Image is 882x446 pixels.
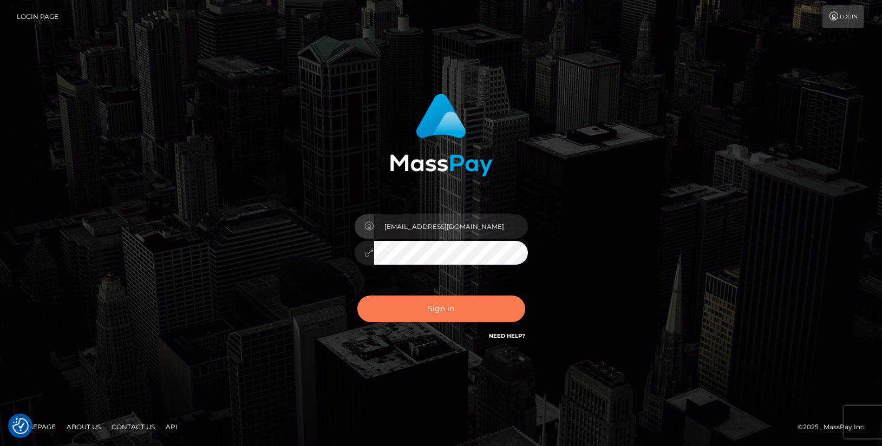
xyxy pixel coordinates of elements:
a: Contact Us [107,418,159,435]
a: Login [822,5,864,28]
a: Need Help? [489,332,525,339]
div: © 2025 , MassPay Inc. [798,421,874,433]
a: Login Page [17,5,58,28]
img: Revisit consent button [12,418,29,434]
a: API [161,418,182,435]
img: MassPay Login [390,94,493,176]
button: Sign in [357,296,525,322]
a: About Us [62,418,105,435]
button: Consent Preferences [12,418,29,434]
a: Homepage [12,418,60,435]
input: Username... [374,214,528,239]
